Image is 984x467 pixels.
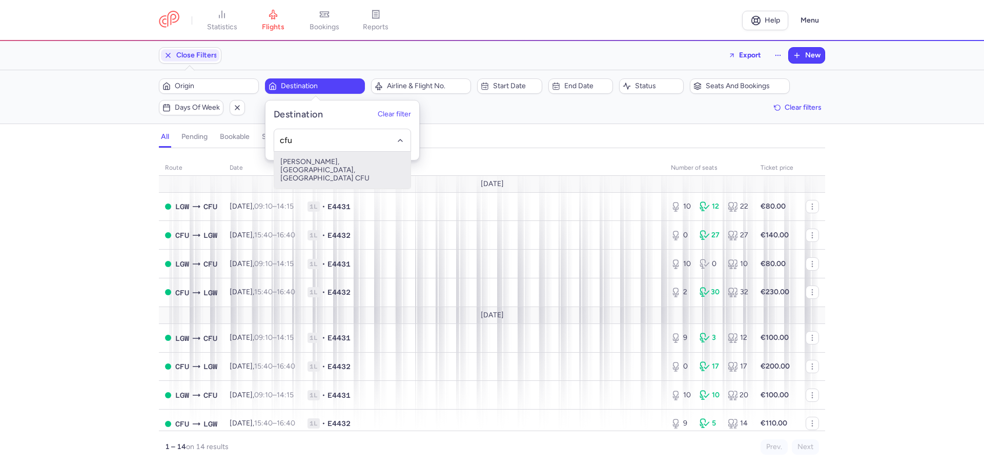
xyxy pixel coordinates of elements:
span: CFU [203,390,217,401]
span: [DATE], [230,231,295,239]
span: CFU [203,333,217,344]
span: [PERSON_NAME], [GEOGRAPHIC_DATA], [GEOGRAPHIC_DATA] CFU [274,152,411,189]
time: 14:15 [277,333,294,342]
span: – [254,202,294,211]
th: route [159,160,223,176]
span: CFU [175,418,189,430]
strong: €230.00 [761,288,789,296]
div: 27 [700,230,720,240]
span: flights [262,23,284,32]
span: LGW [175,333,189,344]
span: 1L [307,333,320,343]
button: Days of week [159,100,223,115]
time: 14:15 [277,391,294,399]
div: 3 [700,333,720,343]
span: – [254,231,295,239]
span: [DATE], [230,333,294,342]
span: CFU [175,230,189,241]
time: 16:40 [277,362,295,371]
button: Destination [265,78,365,94]
span: LGW [175,390,189,401]
span: 1L [307,361,320,372]
time: 15:40 [254,419,273,428]
span: • [322,361,325,372]
button: Airline & Flight No. [371,78,471,94]
div: 10 [700,390,720,400]
time: 15:40 [254,231,273,239]
button: Clear filter [378,111,411,119]
span: – [254,259,294,268]
a: flights [248,9,299,32]
div: 0 [671,230,691,240]
span: 1L [307,418,320,429]
span: New [805,51,821,59]
span: Seats and bookings [706,82,786,90]
th: number of seats [665,160,754,176]
span: E4432 [327,287,351,297]
span: on 14 results [186,442,229,451]
button: Export [722,47,768,64]
span: E4432 [327,361,351,372]
span: [DATE], [230,202,294,211]
div: 20 [728,390,748,400]
span: Close Filters [176,51,217,59]
button: Origin [159,78,259,94]
div: 22 [728,201,748,212]
span: Help [765,16,780,24]
button: End date [548,78,613,94]
h5: Destination [274,109,323,120]
strong: €80.00 [761,202,786,211]
span: reports [363,23,388,32]
span: statistics [207,23,237,32]
button: Clear filters [770,100,825,115]
span: 1L [307,201,320,212]
strong: €80.00 [761,259,786,268]
span: E4432 [327,230,351,240]
div: 5 [700,418,720,429]
strong: €200.00 [761,362,790,371]
th: date [223,160,301,176]
h4: all [161,132,169,141]
span: Export [739,51,761,59]
span: 1L [307,230,320,240]
span: CFU [203,258,217,270]
time: 09:10 [254,333,273,342]
span: [DATE], [230,259,294,268]
a: Help [742,11,788,30]
span: E4431 [327,259,351,269]
div: 2 [671,287,691,297]
span: bookings [310,23,339,32]
span: LGW [203,287,217,298]
span: LGW [203,230,217,241]
span: Destination [281,82,361,90]
button: Prev. [761,439,788,455]
button: Next [792,439,819,455]
div: 32 [728,287,748,297]
button: Status [619,78,684,94]
div: 12 [700,201,720,212]
span: Start date [493,82,538,90]
span: [DATE], [230,288,295,296]
span: 1L [307,390,320,400]
div: 9 [671,333,691,343]
time: 15:40 [254,288,273,296]
span: Airline & Flight No. [387,82,467,90]
span: [DATE], [230,419,295,428]
span: LGW [175,201,189,212]
button: New [789,48,825,63]
time: 09:10 [254,391,273,399]
time: 15:40 [254,362,273,371]
time: 09:10 [254,259,273,268]
span: – [254,333,294,342]
div: 10 [728,259,748,269]
h4: bookable [220,132,250,141]
span: Origin [175,82,255,90]
input: -searchbox [280,135,405,146]
div: 17 [728,361,748,372]
div: 10 [671,390,691,400]
span: [DATE] [481,180,504,188]
span: 1L [307,287,320,297]
time: 09:10 [254,202,273,211]
span: – [254,391,294,399]
span: CFU [175,287,189,298]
